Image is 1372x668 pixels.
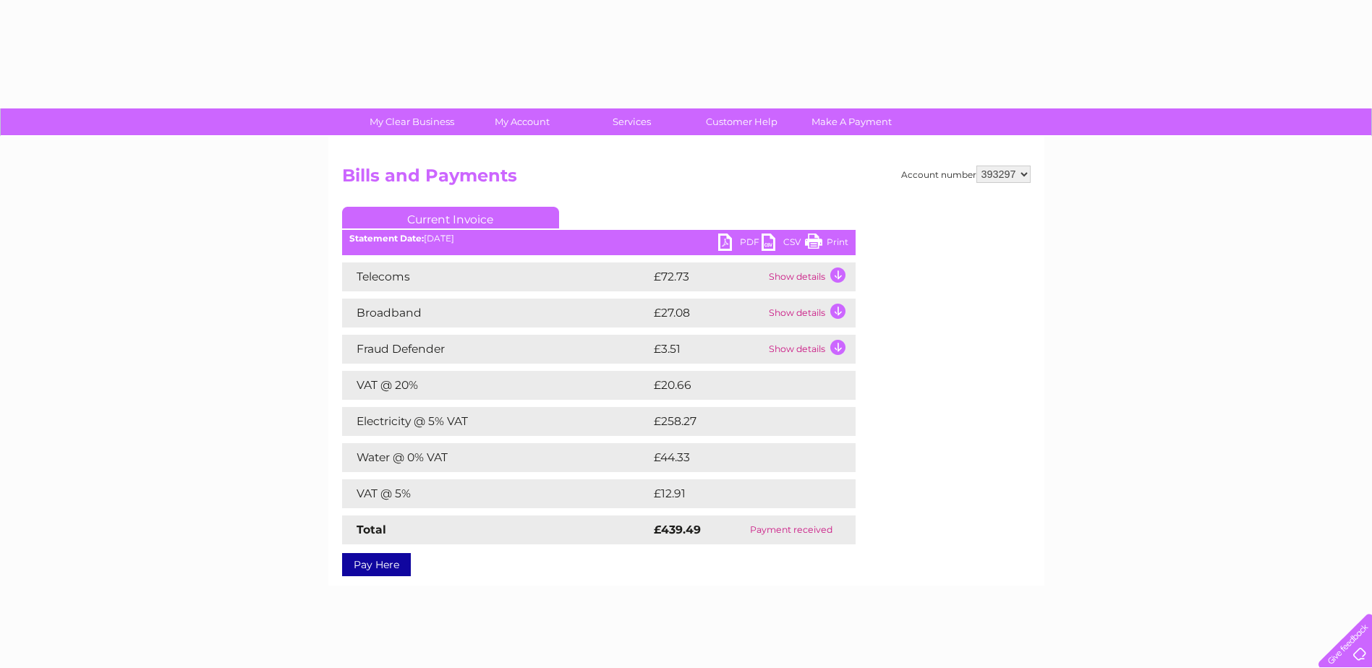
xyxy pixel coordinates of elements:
div: [DATE] [342,234,856,244]
td: £44.33 [650,443,826,472]
a: Customer Help [682,108,801,135]
strong: Total [357,523,386,536]
td: £27.08 [650,299,765,327]
td: Show details [765,335,856,364]
a: Print [805,234,848,254]
td: Telecoms [342,262,650,291]
div: Account number [901,166,1031,183]
td: VAT @ 5% [342,479,650,508]
td: £20.66 [650,371,827,400]
td: Broadband [342,299,650,327]
td: Water @ 0% VAT [342,443,650,472]
a: Current Invoice [342,207,559,228]
td: VAT @ 20% [342,371,650,400]
a: PDF [718,234,762,254]
a: Services [572,108,691,135]
a: CSV [762,234,805,254]
a: My Clear Business [352,108,472,135]
strong: £439.49 [654,523,701,536]
a: Make A Payment [792,108,911,135]
td: Payment received [728,515,856,544]
td: Show details [765,262,856,291]
td: £12.91 [650,479,824,508]
td: £72.73 [650,262,765,291]
h2: Bills and Payments [342,166,1031,193]
td: Fraud Defender [342,335,650,364]
a: Pay Here [342,553,411,576]
td: £258.27 [650,407,830,436]
td: Electricity @ 5% VAT [342,407,650,436]
td: £3.51 [650,335,765,364]
a: My Account [462,108,581,135]
td: Show details [765,299,856,327]
b: Statement Date: [349,233,424,244]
